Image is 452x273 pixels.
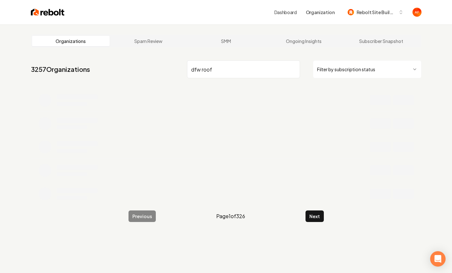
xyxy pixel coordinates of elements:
[32,36,110,46] a: Organizations
[306,210,324,222] button: Next
[216,212,245,220] span: Page 1 of 326
[110,36,187,46] a: Spam Review
[265,36,342,46] a: Ongoing Insights
[430,251,446,267] div: Open Intercom Messenger
[187,36,265,46] a: SMM
[412,8,421,17] img: Avan Fahimi
[348,9,354,15] img: Rebolt Site Builder
[357,9,396,16] span: Rebolt Site Builder
[302,6,339,18] button: Organization
[31,65,90,74] a: 3257Organizations
[187,60,300,78] input: Search by name or ID
[342,36,420,46] a: Subscriber Snapshot
[31,8,65,17] img: Rebolt Logo
[274,9,297,15] a: Dashboard
[412,8,421,17] button: Open user button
